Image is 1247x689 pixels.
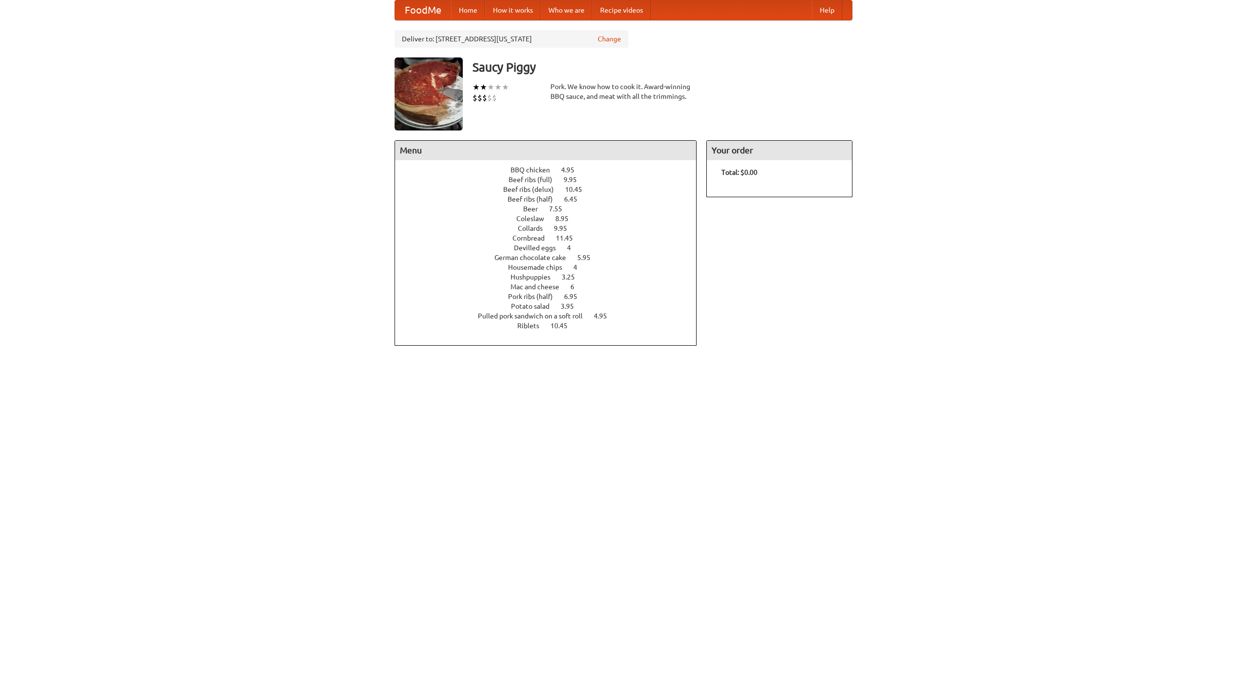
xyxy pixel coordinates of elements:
a: Mac and cheese 6 [510,283,592,291]
a: Hushpuppies 3.25 [510,273,593,281]
a: Riblets 10.45 [517,322,586,330]
span: Hushpuppies [510,273,560,281]
li: ★ [494,82,502,93]
span: Devilled eggs [514,244,566,252]
h4: Your order [707,141,852,160]
span: 5.95 [577,254,600,261]
span: 6.95 [564,293,587,300]
li: $ [487,93,492,103]
a: Beef ribs (full) 9.95 [509,176,595,184]
img: angular.jpg [395,57,463,130]
span: 9.95 [564,176,586,184]
li: ★ [487,82,494,93]
span: 4.95 [594,312,617,320]
li: $ [492,93,497,103]
span: German chocolate cake [494,254,576,261]
span: Beef ribs (half) [508,195,563,203]
a: Beef ribs (delux) 10.45 [503,186,600,193]
a: Who we are [541,0,592,20]
span: Cornbread [512,234,554,242]
li: ★ [502,82,509,93]
li: $ [472,93,477,103]
span: 6.45 [564,195,587,203]
span: 3.95 [561,302,584,310]
span: 4 [567,244,581,252]
a: Help [812,0,842,20]
a: Beer 7.55 [523,205,580,213]
div: Deliver to: [STREET_ADDRESS][US_STATE] [395,30,628,48]
div: Pork. We know how to cook it. Award-winning BBQ sauce, and meat with all the trimmings. [550,82,697,101]
a: FoodMe [395,0,451,20]
span: Housemade chips [508,263,572,271]
a: German chocolate cake 5.95 [494,254,608,261]
a: Beef ribs (half) 6.45 [508,195,595,203]
span: Riblets [517,322,549,330]
span: 10.45 [565,186,592,193]
span: Beer [523,205,548,213]
span: Potato salad [511,302,559,310]
a: Home [451,0,485,20]
a: BBQ chicken 4.95 [510,166,592,174]
span: 4 [573,263,587,271]
h4: Menu [395,141,696,160]
span: Pork ribs (half) [508,293,563,300]
span: 4.95 [561,166,584,174]
a: Potato salad 3.95 [511,302,592,310]
span: Beef ribs (delux) [503,186,564,193]
a: How it works [485,0,541,20]
span: 11.45 [556,234,583,242]
li: $ [477,93,482,103]
a: Recipe videos [592,0,651,20]
span: 8.95 [555,215,578,223]
span: 9.95 [554,224,577,232]
span: Beef ribs (full) [509,176,562,184]
span: 10.45 [550,322,577,330]
li: ★ [480,82,487,93]
b: Total: $0.00 [721,168,757,176]
a: Pulled pork sandwich on a soft roll 4.95 [478,312,625,320]
a: Cornbread 11.45 [512,234,591,242]
a: Coleslaw 8.95 [516,215,586,223]
a: Housemade chips 4 [508,263,595,271]
a: Devilled eggs 4 [514,244,589,252]
a: Collards 9.95 [518,224,585,232]
span: 6 [570,283,584,291]
a: Change [598,34,621,44]
a: Pork ribs (half) 6.95 [508,293,595,300]
span: BBQ chicken [510,166,560,174]
span: 3.25 [562,273,585,281]
span: Mac and cheese [510,283,569,291]
h3: Saucy Piggy [472,57,852,77]
span: Pulled pork sandwich on a soft roll [478,312,592,320]
li: ★ [472,82,480,93]
span: Coleslaw [516,215,554,223]
li: $ [482,93,487,103]
span: Collards [518,224,552,232]
span: 7.55 [549,205,572,213]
